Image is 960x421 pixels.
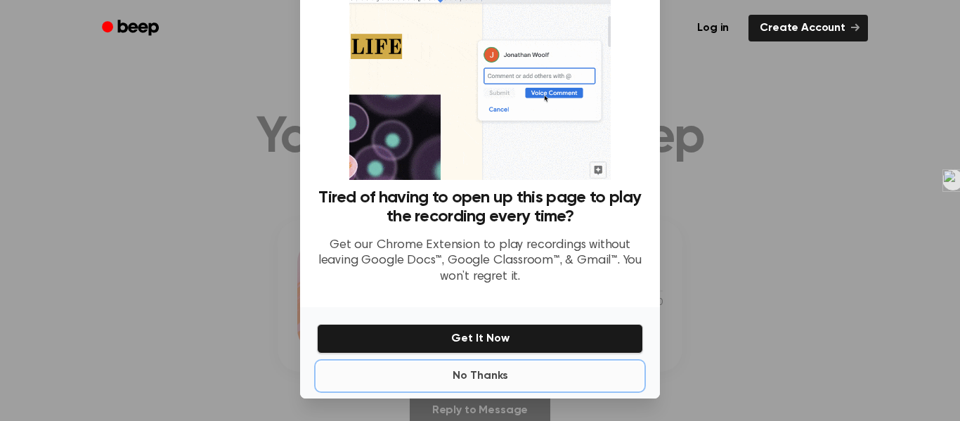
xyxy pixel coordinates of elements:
[317,362,643,390] button: No Thanks
[317,188,643,226] h3: Tired of having to open up this page to play the recording every time?
[317,238,643,285] p: Get our Chrome Extension to play recordings without leaving Google Docs™, Google Classroom™, & Gm...
[92,15,171,42] a: Beep
[748,15,868,41] a: Create Account
[317,324,643,354] button: Get It Now
[686,15,740,41] a: Log in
